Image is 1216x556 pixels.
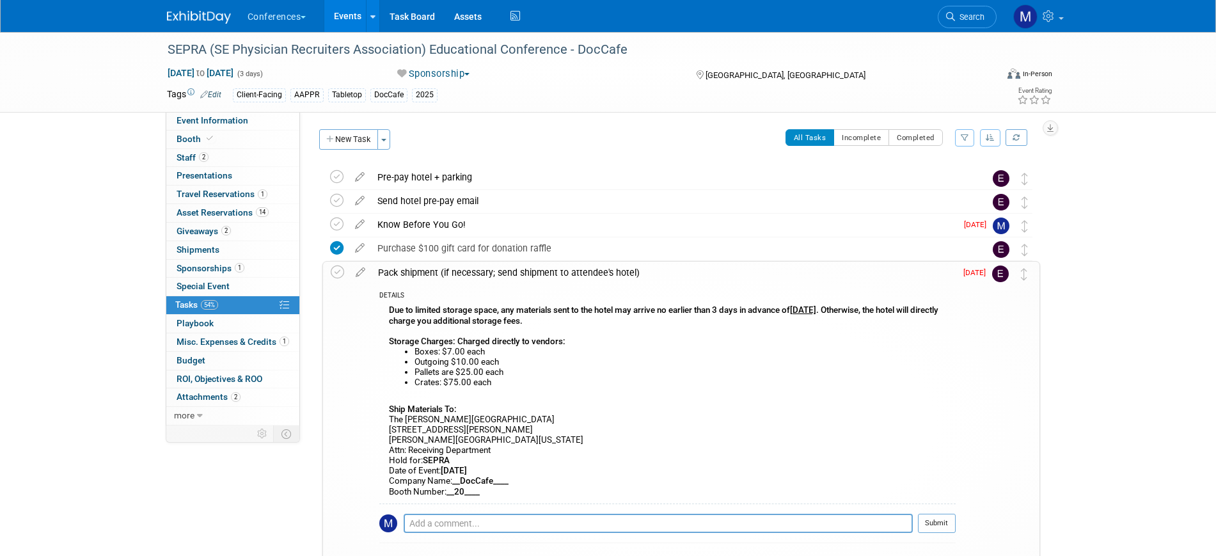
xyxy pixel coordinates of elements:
div: SEPRA (SE Physician Recruiters Association) Educational Conference - DocCafe [163,38,977,61]
span: 1 [258,189,267,199]
i: Move task [1022,196,1028,209]
b: Ship Materials To: [389,404,457,414]
span: Shipments [177,244,219,255]
a: more [166,407,299,425]
a: Sponsorships1 [166,260,299,278]
a: Attachments2 [166,388,299,406]
u: [DATE] [790,305,816,315]
span: Event Information [177,115,248,125]
span: Sponsorships [177,263,244,273]
li: Boxes: $7.00 each [415,347,956,357]
img: Erin Anderson [992,266,1009,282]
div: Client-Facing [233,88,286,102]
td: Personalize Event Tab Strip [251,425,274,442]
a: edit [349,171,371,183]
a: Asset Reservations14 [166,204,299,222]
b: [DATE] [441,466,467,475]
a: Playbook [166,315,299,333]
div: 2025 [412,88,438,102]
span: 2 [199,152,209,162]
td: Tags [167,88,221,102]
a: edit [349,267,372,278]
img: Marygrace LeGros [1013,4,1038,29]
span: Search [955,12,984,22]
span: ROI, Objectives & ROO [177,374,262,384]
div: Pre-pay hotel + parking [371,166,967,188]
span: Playbook [177,318,214,328]
a: Edit [200,90,221,99]
button: New Task [319,129,378,150]
span: Giveaways [177,226,231,236]
a: ROI, Objectives & ROO [166,370,299,388]
a: Search [938,6,997,28]
button: Incomplete [833,129,889,146]
li: Pallets are $25.00 each [415,367,956,377]
img: Erin Anderson [993,170,1009,187]
button: All Tasks [786,129,835,146]
span: [DATE] [964,220,993,229]
span: Presentations [177,170,232,180]
span: Budget [177,355,205,365]
span: to [194,68,207,78]
a: Refresh [1006,129,1027,146]
a: Presentations [166,167,299,185]
div: AAPPR [290,88,324,102]
a: Budget [166,352,299,370]
span: Asset Reservations [177,207,269,218]
a: Booth [166,131,299,148]
img: ExhibitDay [167,11,231,24]
div: Know Before You Go! [371,214,956,235]
a: edit [349,219,371,230]
div: DocCafe [370,88,407,102]
button: Sponsorship [393,67,475,81]
a: Staff2 [166,149,299,167]
b: ​Due to limited storage space, any materials sent to the hotel may arrive no earlier than 3 days ... [389,305,938,346]
span: [DATE] [963,268,992,277]
a: Tasks54% [166,296,299,314]
div: In-Person [1022,69,1052,79]
span: more [174,410,194,420]
a: Misc. Expenses & Credits1 [166,333,299,351]
span: [DATE] [DATE] [167,67,234,79]
a: edit [349,242,371,254]
span: [GEOGRAPHIC_DATA], [GEOGRAPHIC_DATA] [706,70,865,80]
a: Event Information [166,112,299,130]
b: __20____ [446,487,480,496]
span: 2 [221,226,231,235]
button: Completed [888,129,943,146]
span: 14 [256,207,269,217]
button: Submit [918,514,956,533]
img: Erin Anderson [993,241,1009,258]
b: SEPRA [423,456,450,465]
li: Outgoing $10.00 each [415,357,956,367]
span: Booth [177,134,216,144]
span: Attachments [177,392,241,402]
div: The [PERSON_NAME][GEOGRAPHIC_DATA] [STREET_ADDRESS][PERSON_NAME] [PERSON_NAME][GEOGRAPHIC_DATA][U... [379,302,956,503]
span: Misc. Expenses & Credits [177,337,289,347]
i: Move task [1022,173,1028,185]
img: Marygrace LeGros [379,514,397,532]
img: Format-Inperson.png [1007,68,1020,79]
div: Tabletop [328,88,366,102]
span: 54% [201,300,218,310]
div: Event Format [921,67,1053,86]
div: Send hotel pre-pay email [371,190,967,212]
td: Toggle Event Tabs [273,425,299,442]
img: Marygrace LeGros [993,218,1009,234]
a: edit [349,195,371,207]
b: __DocCafe____ [452,476,509,486]
i: Booth reservation complete [207,135,213,142]
span: Staff [177,152,209,163]
span: Special Event [177,281,230,291]
div: Purchase $100 gift card for donation raffle [371,237,967,259]
span: (3 days) [236,70,263,78]
a: Shipments [166,241,299,259]
i: Move task [1022,244,1028,256]
span: 1 [280,337,289,346]
i: Move task [1021,268,1027,280]
a: Special Event [166,278,299,296]
a: Giveaways2 [166,223,299,241]
div: DETAILS [379,291,956,302]
span: Travel Reservations [177,189,267,199]
div: Event Rating [1017,88,1052,94]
